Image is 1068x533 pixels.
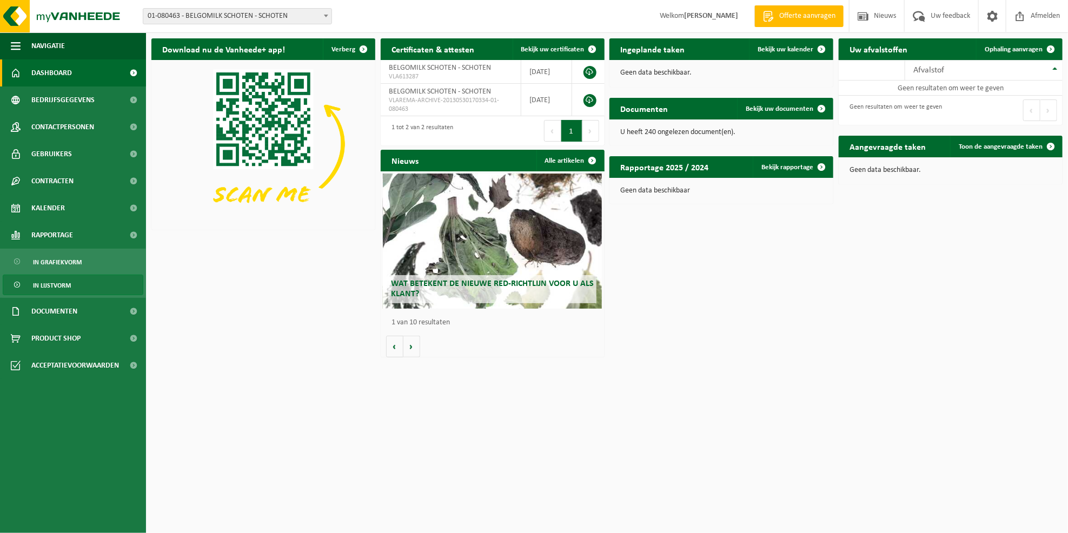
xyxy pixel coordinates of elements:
[389,64,491,72] span: BELGOMILK SCHOTEN - SCHOTEN
[746,105,813,112] span: Bekijk uw documenten
[389,96,513,114] span: VLAREMA-ARCHIVE-20130530170334-01-080463
[31,352,119,379] span: Acceptatievoorwaarden
[536,150,603,171] a: Alle artikelen
[31,114,94,141] span: Contactpersonen
[3,275,143,295] a: In lijstvorm
[985,46,1043,53] span: Ophaling aanvragen
[31,195,65,222] span: Kalender
[33,252,82,272] span: In grafiekvorm
[544,120,561,142] button: Previous
[839,136,937,157] h2: Aangevraagde taken
[381,38,485,59] h2: Certificaten & attesten
[389,72,513,81] span: VLA613287
[620,129,822,136] p: U heeft 240 ongelezen document(en).
[31,86,95,114] span: Bedrijfsgegevens
[386,336,403,357] button: Vorige
[609,156,719,177] h2: Rapportage 2025 / 2024
[31,298,77,325] span: Documenten
[392,319,599,327] p: 1 van 10 resultaten
[950,136,1062,157] a: Toon de aangevraagde taken
[749,38,832,60] a: Bekijk uw kalender
[521,46,585,53] span: Bekijk uw certificaten
[609,38,695,59] h2: Ingeplande taken
[753,156,832,178] a: Bekijk rapportage
[754,5,844,27] a: Offerte aanvragen
[959,143,1043,150] span: Toon de aangevraagde taken
[391,279,594,298] span: Wat betekent de nieuwe RED-richtlijn voor u als klant?
[31,141,72,168] span: Gebruikers
[386,119,453,143] div: 1 tot 2 van 2 resultaten
[561,120,582,142] button: 1
[737,98,832,119] a: Bekijk uw documenten
[839,38,918,59] h2: Uw afvalstoffen
[684,12,738,20] strong: [PERSON_NAME]
[777,11,838,22] span: Offerte aanvragen
[620,187,822,195] p: Geen data beschikbaar
[1040,99,1057,121] button: Next
[513,38,603,60] a: Bekijk uw certificaten
[31,32,65,59] span: Navigatie
[389,88,491,96] span: BELGOMILK SCHOTEN - SCHOTEN
[323,38,374,60] button: Verberg
[582,120,599,142] button: Next
[31,325,81,352] span: Product Shop
[383,174,602,309] a: Wat betekent de nieuwe RED-richtlijn voor u als klant?
[1023,99,1040,121] button: Previous
[403,336,420,357] button: Volgende
[839,81,1063,96] td: Geen resultaten om weer te geven
[381,150,429,171] h2: Nieuws
[521,84,572,116] td: [DATE]
[976,38,1062,60] a: Ophaling aanvragen
[331,46,355,53] span: Verberg
[33,275,71,296] span: In lijstvorm
[620,69,822,77] p: Geen data beschikbaar.
[521,60,572,84] td: [DATE]
[151,38,296,59] h2: Download nu de Vanheede+ app!
[3,251,143,272] a: In grafiekvorm
[850,166,1052,174] p: Geen data beschikbaar.
[609,98,679,119] h2: Documenten
[151,60,375,228] img: Download de VHEPlus App
[31,168,74,195] span: Contracten
[143,9,331,24] span: 01-080463 - BELGOMILK SCHOTEN - SCHOTEN
[143,8,332,24] span: 01-080463 - BELGOMILK SCHOTEN - SCHOTEN
[31,222,73,249] span: Rapportage
[758,46,813,53] span: Bekijk uw kalender
[844,98,942,122] div: Geen resultaten om weer te geven
[31,59,72,86] span: Dashboard
[913,66,944,75] span: Afvalstof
